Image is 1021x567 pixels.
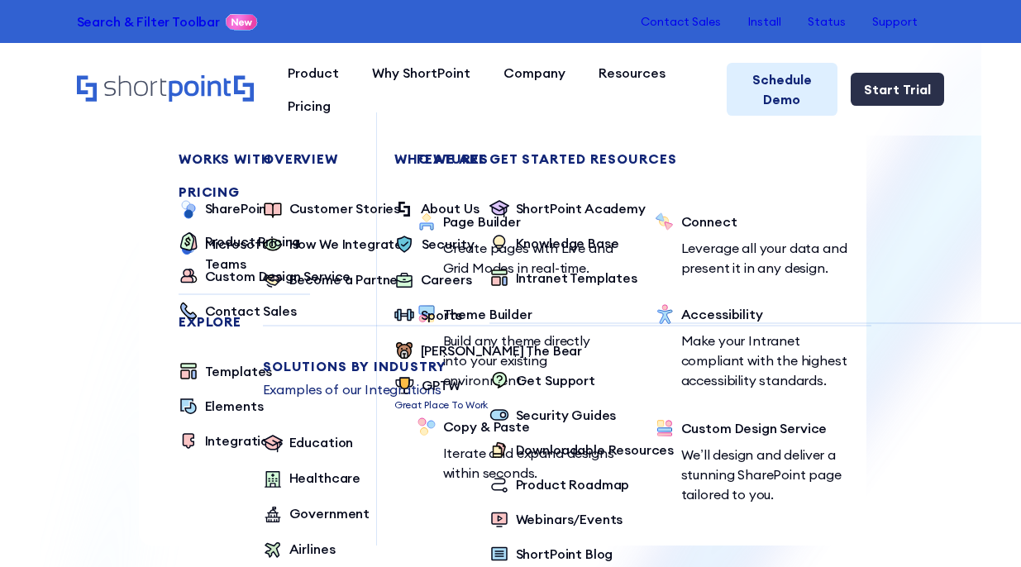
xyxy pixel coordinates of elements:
[205,231,301,251] div: Product Pricing
[289,539,336,559] div: Airlines
[205,361,273,381] div: Templates
[263,379,871,399] p: Examples of our Integrations
[641,15,721,28] a: Contact Sales
[516,544,613,564] div: ShortPoint Blog
[77,12,220,31] a: Search & Filter Toolbar
[263,503,370,526] a: Government
[263,432,354,455] a: Education
[516,370,595,390] div: Get Support
[516,405,617,425] div: Security Guides
[727,63,838,116] a: Schedule Demo
[422,375,460,395] div: GPTW
[271,56,355,89] a: Product
[288,96,331,116] div: Pricing
[808,15,846,28] a: Status
[179,231,301,253] a: Product Pricing
[355,56,487,89] a: Why ShortPoint
[489,474,630,496] a: Product Roadmap
[489,370,595,392] a: Get Support
[263,539,336,561] a: Airlines
[205,266,351,286] div: Custom Design Service
[487,56,582,89] a: Company
[289,432,354,452] div: Education
[489,544,613,565] a: ShortPoint Blog
[289,468,360,488] div: Healthcare
[288,63,339,83] div: Product
[372,63,470,83] div: Why ShortPoint
[263,360,871,373] div: Solutions by Industry
[851,73,944,106] a: Start Trial
[599,63,666,83] div: Resources
[179,266,351,288] a: Custom Design Service
[289,503,370,523] div: Government
[489,440,674,461] a: Downloadable Resources
[489,405,617,426] a: Security Guides
[205,301,297,321] div: Contact Sales
[516,440,674,460] div: Downloadable Resources
[179,431,283,452] a: Integrations
[179,301,297,322] a: Contact Sales
[263,468,360,490] a: Healthcare
[394,398,489,412] p: Great Place To Work
[179,396,264,417] a: Elements
[503,63,565,83] div: Company
[747,15,781,28] a: Install
[489,509,623,531] a: Webinars/Events
[77,75,255,103] a: Home
[271,89,347,122] a: Pricing
[582,56,682,89] a: Resources
[179,361,273,383] a: Templates
[516,474,630,494] div: Product Roadmap
[205,431,283,450] div: Integrations
[394,375,489,398] a: GPTW
[516,509,623,529] div: Webinars/Events
[205,396,264,416] div: Elements
[179,185,787,198] div: pricing
[872,15,918,28] a: Support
